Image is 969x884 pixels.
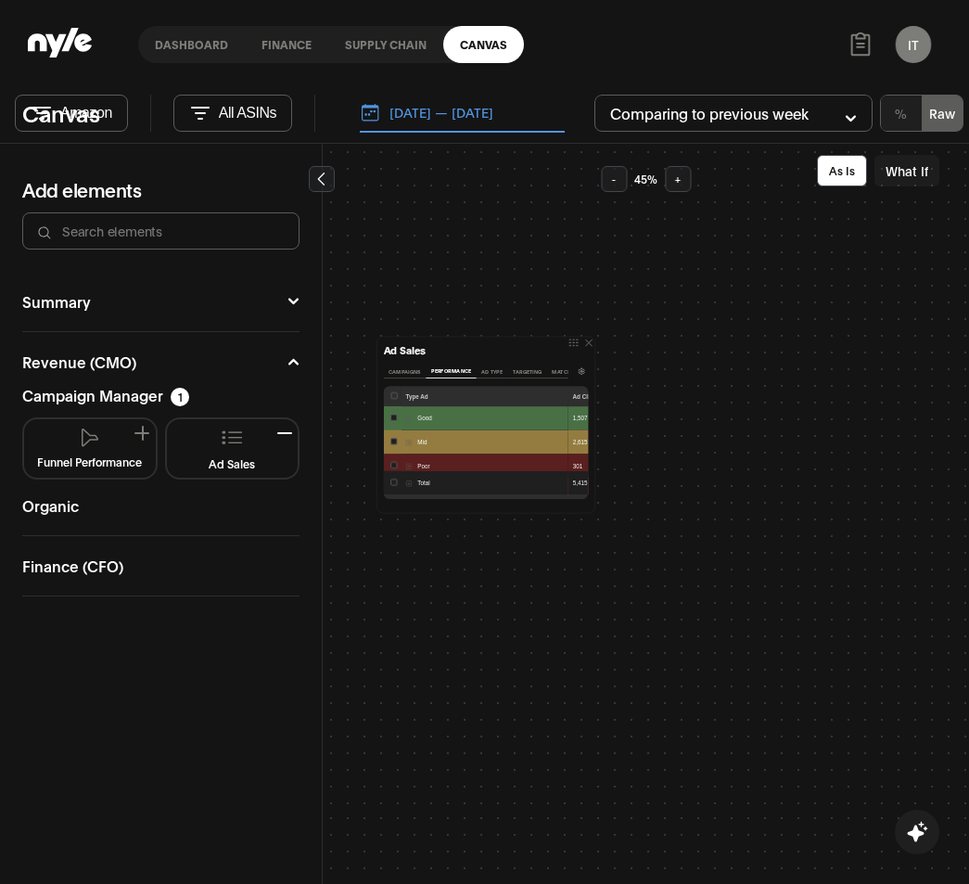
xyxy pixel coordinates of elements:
a: Canvas [443,26,524,63]
button: IT [896,26,931,63]
button: - [601,166,627,192]
h3: Add elements [22,177,300,201]
button: Raw [922,96,963,131]
div: Organic [22,498,79,513]
button: Ad Type [477,365,508,378]
button: What If [874,155,939,186]
button: Revenue (CMO) [22,354,300,369]
img: Calendar [360,102,380,122]
button: Targeting [507,365,546,378]
button: Ad Sales [174,427,291,470]
button: As Is [817,155,867,186]
button: Summary [22,294,300,309]
button: + [665,166,691,192]
a: Supply chain [328,26,443,63]
button: Column settings [575,365,588,378]
button: Finance (CFO) [22,558,300,573]
button: Funnel Performance [32,427,148,470]
button: Organic [22,498,300,513]
p: Amazon [60,105,112,122]
button: Campaign Manager1 [22,388,300,406]
h3: Ad Sales [384,343,589,356]
td: Total [401,471,567,495]
td: Mid [401,430,567,455]
th: Type Ad [401,387,567,407]
div: Finance (CFO) [22,558,123,573]
span: 45 % [634,172,657,186]
button: % [881,96,922,131]
p: All ASINs [219,105,276,122]
td: Good [401,406,567,430]
img: Ad Sales [221,427,243,449]
button: Amazon [15,95,128,132]
button: All ASINs [173,95,292,132]
button: [DATE] — [DATE] [360,94,565,133]
button: Match type [547,365,590,378]
button: Performance [426,365,476,378]
td: Poor [401,455,567,479]
div: 1 [171,388,189,406]
img: Funnel Performance [82,429,98,447]
button: Comparing to previous week [594,95,873,132]
a: Dashboard [138,26,245,63]
button: Campaigns [384,365,427,378]
a: finance [245,26,328,63]
input: Search elements [60,221,284,241]
div: Campaign Manager [22,388,189,406]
